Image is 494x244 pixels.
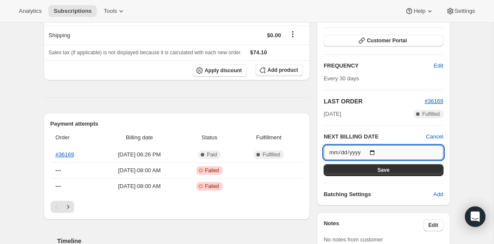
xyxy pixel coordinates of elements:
button: Help [400,5,439,17]
span: $0.00 [267,32,281,38]
span: [DATE] · 08:00 AM [99,182,179,191]
button: Settings [441,5,480,17]
h2: FREQUENCY [324,62,434,70]
button: Add [428,188,448,201]
h2: LAST ORDER [324,97,425,106]
span: Fulfilled [262,151,280,158]
span: Add [433,190,443,199]
button: Shipping actions [286,29,300,39]
span: Fulfilled [422,111,440,118]
span: [DATE] [324,110,341,118]
a: #36169 [425,98,443,104]
span: Every 30 days [324,75,359,82]
span: Analytics [19,8,42,15]
button: Tools [98,5,131,17]
span: No notes from customer [324,236,383,243]
button: Save [324,164,443,176]
h2: NEXT BILLING DATE [324,132,426,141]
button: Next [62,201,74,213]
button: Analytics [14,5,47,17]
span: Tools [104,8,117,15]
span: Subscriptions [54,8,92,15]
span: --- [56,183,61,189]
span: Add product [268,67,298,73]
h6: Batching Settings [324,190,433,199]
span: Paid [207,151,217,158]
div: Open Intercom Messenger [465,206,485,227]
span: [DATE] · 08:00 AM [99,166,179,175]
span: Apply discount [205,67,242,74]
button: #36169 [425,97,443,106]
span: Failed [205,183,219,190]
span: Failed [205,167,219,174]
button: Customer Portal [324,35,443,47]
span: --- [56,167,61,173]
th: Order [51,128,97,147]
span: [DATE] · 06:26 PM [99,150,179,159]
h2: Payment attempts [51,120,304,128]
span: Edit [434,62,443,70]
nav: Pagination [51,201,304,213]
span: Save [378,167,390,173]
span: Edit [429,222,438,229]
span: Sales tax (if applicable) is not displayed because it is calculated with each new order. [49,50,242,56]
button: Add product [256,64,303,76]
button: Cancel [426,132,443,141]
button: Subscriptions [48,5,97,17]
button: Edit [429,59,448,73]
button: Apply discount [193,64,247,77]
button: Edit [423,219,443,231]
span: Billing date [99,133,179,142]
span: Settings [455,8,475,15]
h3: Notes [324,219,423,231]
span: Customer Portal [367,37,407,44]
span: Help [414,8,425,15]
span: Fulfillment [240,133,298,142]
a: #36169 [56,151,74,158]
span: Status [185,133,235,142]
th: Shipping [44,26,176,44]
span: $74.10 [250,49,267,56]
